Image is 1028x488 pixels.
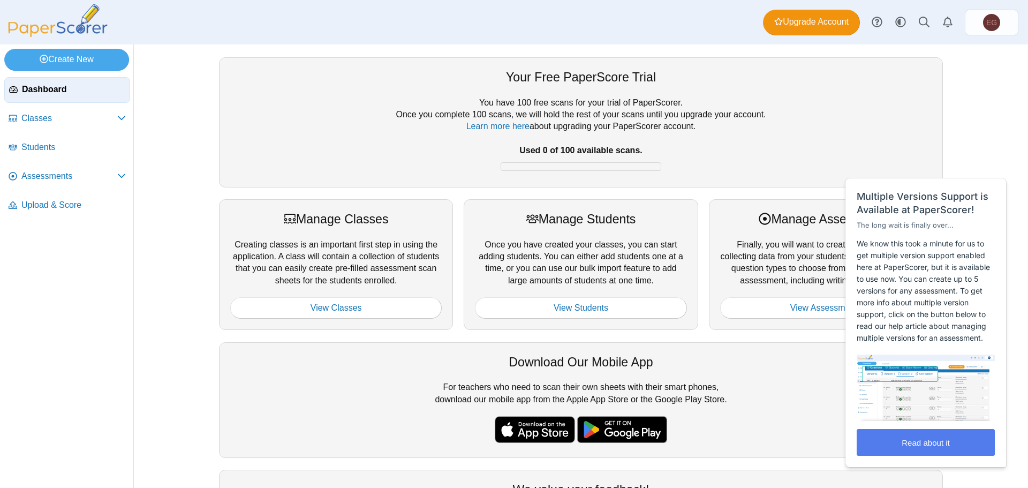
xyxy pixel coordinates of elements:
[720,211,932,228] div: Manage Assessments
[519,146,642,155] b: Used 0 of 100 available scans.
[4,106,130,132] a: Classes
[720,297,932,319] a: View Assessments
[763,10,860,35] a: Upgrade Account
[4,4,111,37] img: PaperScorer
[475,297,686,319] a: View Students
[4,135,130,161] a: Students
[4,164,130,190] a: Assessments
[936,11,959,34] a: Alerts
[495,416,575,443] img: apple-store-badge.svg
[577,416,667,443] img: google-play-badge.png
[965,10,1018,35] a: Erin Gardenhire
[466,122,530,131] a: Learn more here
[4,49,129,70] a: Create New
[709,199,943,330] div: Finally, you will want to create assessments for collecting data from your students. We have a va...
[464,199,698,330] div: Once you have created your classes, you can start adding students. You can either add students on...
[230,354,932,371] div: Download Our Mobile App
[230,211,442,228] div: Manage Classes
[219,342,943,458] div: For teachers who need to scan their own sheets with their smart phones, download our mobile app f...
[21,170,117,182] span: Assessments
[986,19,997,26] span: Erin Gardenhire
[840,152,1012,472] iframe: Help Scout Beacon - Messages and Notifications
[219,199,453,330] div: Creating classes is an important first step in using the application. A class will contain a coll...
[4,77,130,103] a: Dashboard
[230,69,932,86] div: Your Free PaperScore Trial
[22,84,125,95] span: Dashboard
[475,211,686,228] div: Manage Students
[21,112,117,124] span: Classes
[774,16,849,28] span: Upgrade Account
[230,97,932,176] div: You have 100 free scans for your trial of PaperScorer. Once you complete 100 scans, we will hold ...
[4,193,130,219] a: Upload & Score
[21,199,126,211] span: Upload & Score
[4,29,111,39] a: PaperScorer
[983,14,1000,31] span: Erin Gardenhire
[230,297,442,319] a: View Classes
[21,141,126,153] span: Students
